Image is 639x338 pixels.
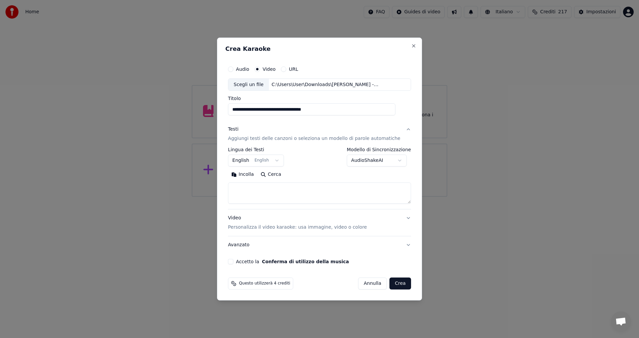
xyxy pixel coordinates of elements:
[228,169,257,180] button: Incolla
[228,215,367,231] div: Video
[228,210,411,236] button: VideoPersonalizza il video karaoke: usa immagine, video o colore
[390,278,411,289] button: Crea
[228,121,411,148] button: TestiAggiungi testi delle canzoni o seleziona un modello di parole automatiche
[263,67,276,71] label: Video
[262,259,349,264] button: Accetto la
[225,46,414,52] h2: Crea Karaoke
[257,169,285,180] button: Cerca
[236,67,249,71] label: Audio
[289,67,298,71] label: URL
[269,81,382,88] div: C:\Users\User\Downloads\[PERSON_NAME] - 'O ffanno sulo 'e femmene - GigiFinizioOfficial (720p, h2...
[228,79,269,91] div: Scegli un file
[228,96,411,101] label: Titolo
[347,148,411,152] label: Modello di Sincronizzazione
[236,259,349,264] label: Accetto la
[228,236,411,254] button: Avanzato
[358,278,387,289] button: Annulla
[228,224,367,231] p: Personalizza il video karaoke: usa immagine, video o colore
[228,148,284,152] label: Lingua dei Testi
[239,281,290,286] span: Questo utilizzerà 4 crediti
[228,126,238,133] div: Testi
[228,148,411,209] div: TestiAggiungi testi delle canzoni o seleziona un modello di parole automatiche
[228,136,400,142] p: Aggiungi testi delle canzoni o seleziona un modello di parole automatiche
